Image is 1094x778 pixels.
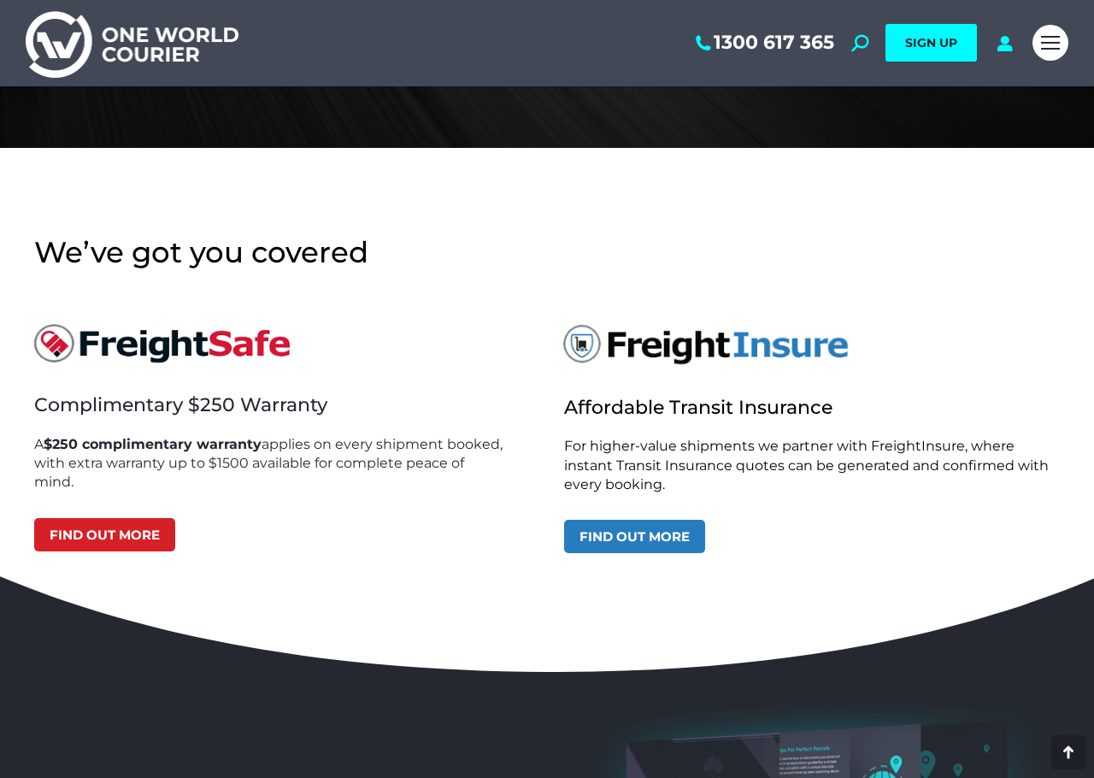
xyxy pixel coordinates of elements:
[34,435,506,492] p: A applies on every shipment booked, with extra warranty up to $1500 available for complete peace ...
[564,437,1060,494] p: For higher-value shipments we partner with FreightInsure, where instant Transit Insurance quotes ...
[34,393,506,418] h3: Complimentary $250 Warranty
[25,314,311,376] img: freightsafe logo
[555,311,862,379] img: FreightInsure logo
[564,396,1060,421] h2: Affordable Transit Insurance
[905,35,957,50] span: SIGN UP
[692,32,834,54] a: 1300 617 365
[34,233,1060,271] h2: We’ve got you covered
[1032,25,1068,61] a: Mobile menu icon
[34,518,175,551] a: Find out more
[885,24,977,62] a: SIGN UP
[26,9,238,78] img: One World Courier
[564,520,705,553] a: Find out more
[44,436,262,452] strong: $250 complimentary warranty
